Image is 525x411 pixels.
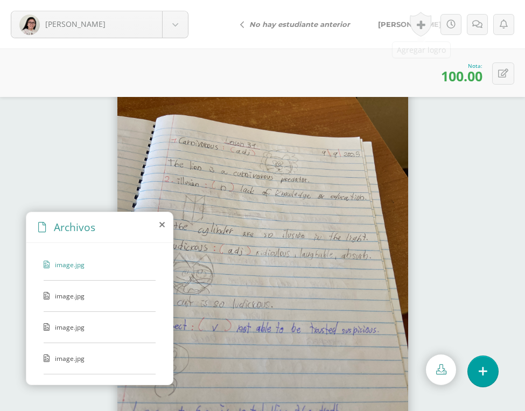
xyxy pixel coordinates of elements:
a: No hay estudiante anterior [232,11,364,37]
a: [PERSON_NAME] [364,11,459,37]
div: Agregar logro [397,45,446,55]
span: image.jpg [55,291,143,301]
span: [PERSON_NAME] [45,19,106,29]
img: 0ae11a2ee1335fcb9c61bcad169db077.png [19,15,40,35]
span: image.jpg [55,260,143,269]
a: [PERSON_NAME] [11,11,188,38]
span: image.jpg [55,354,143,363]
i: No hay estudiante anterior [249,20,350,29]
span: Archivos [54,220,95,234]
span: [PERSON_NAME] [378,20,442,29]
span: image.jpg [55,323,143,332]
span: 100.00 [441,67,482,85]
i: close [159,220,165,229]
div: Nota: [441,62,482,69]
